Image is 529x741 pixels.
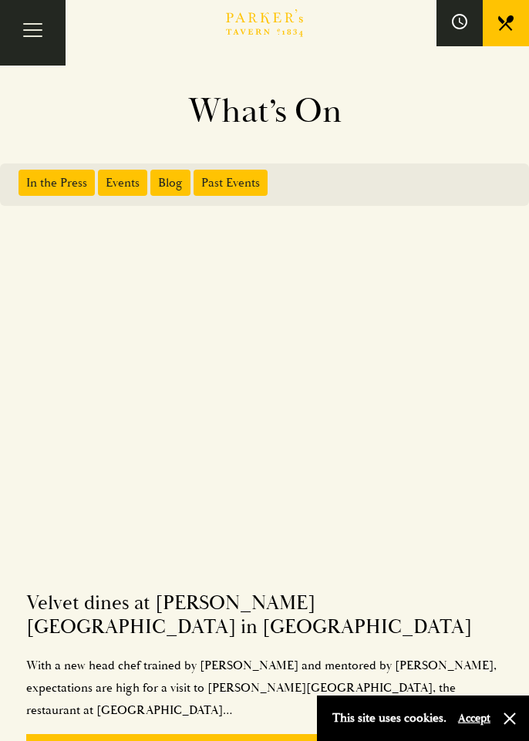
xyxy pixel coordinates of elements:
span: Past Events [194,170,268,196]
p: With a new head chef trained by [PERSON_NAME] and mentored by [PERSON_NAME], expectations are hig... [26,655,502,721]
h2: Velvet dines at [PERSON_NAME][GEOGRAPHIC_DATA] in [GEOGRAPHIC_DATA] [26,591,502,640]
button: Close and accept [502,711,517,726]
span: In the Press [19,170,95,196]
span: Events [98,170,147,196]
button: Accept [458,711,490,726]
h1: What’s On [56,91,473,132]
p: This site uses cookies. [332,707,446,729]
span: Blog [150,170,190,196]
